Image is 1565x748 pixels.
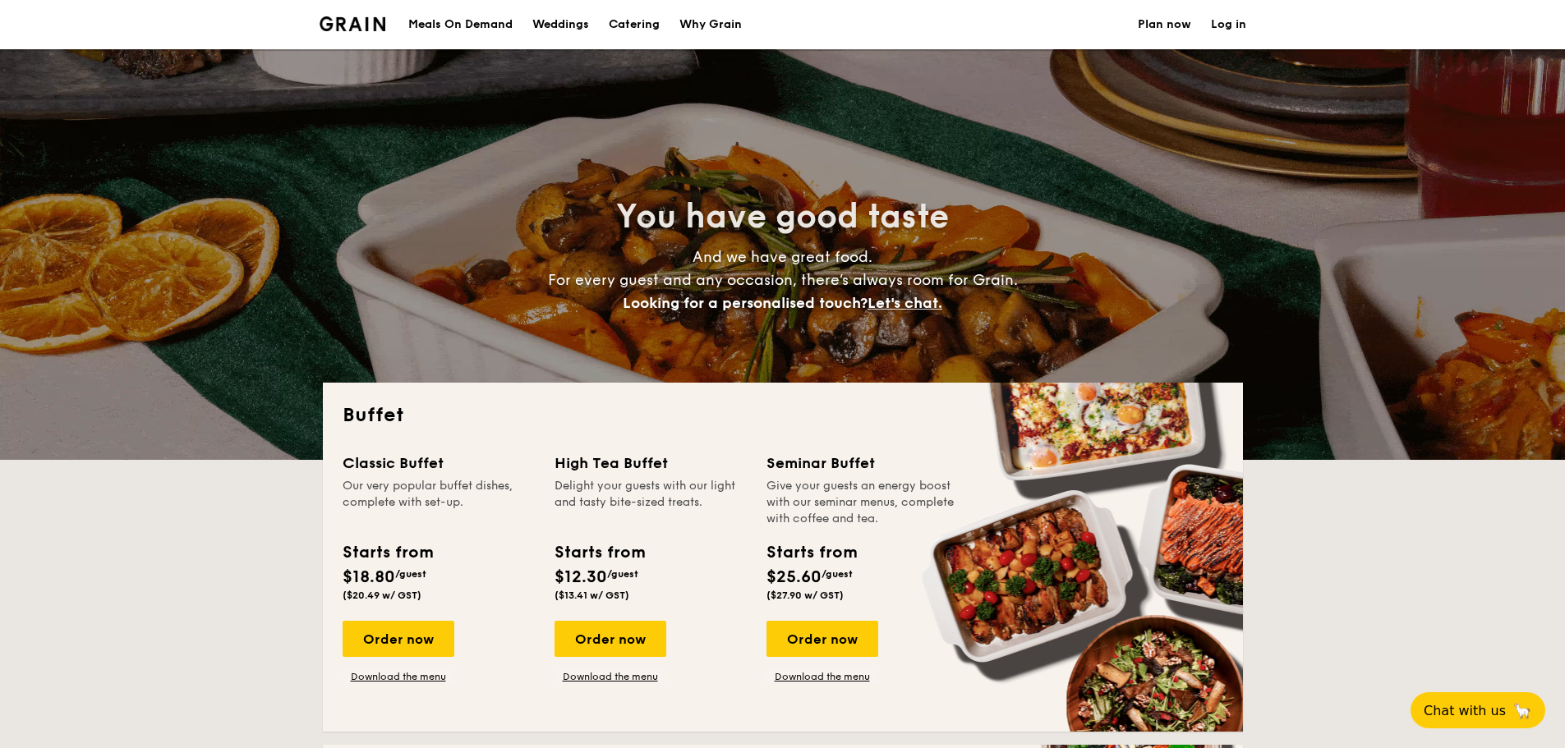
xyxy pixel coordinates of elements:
a: Download the menu [343,670,454,683]
div: Starts from [343,540,432,565]
div: Starts from [555,540,644,565]
span: ($27.90 w/ GST) [766,590,844,601]
span: 🦙 [1512,701,1532,720]
span: $12.30 [555,567,607,587]
div: High Tea Buffet [555,452,747,475]
div: Starts from [766,540,856,565]
div: Our very popular buffet dishes, complete with set-up. [343,478,535,527]
span: You have good taste [616,197,949,236]
span: /guest [822,568,853,580]
span: And we have great food. For every guest and any occasion, there’s always room for Grain. [548,248,1018,312]
div: Classic Buffet [343,452,535,475]
a: Download the menu [555,670,666,683]
a: Download the menu [766,670,878,683]
h2: Buffet [343,402,1223,429]
span: /guest [395,568,426,580]
div: Delight your guests with our light and tasty bite-sized treats. [555,478,747,527]
span: /guest [607,568,638,580]
img: Grain [320,16,386,31]
div: Order now [766,621,878,657]
span: $18.80 [343,567,395,587]
a: Logotype [320,16,386,31]
span: ($13.41 w/ GST) [555,590,629,601]
span: Looking for a personalised touch? [623,294,868,312]
span: Chat with us [1424,703,1506,718]
span: $25.60 [766,567,822,587]
div: Order now [343,621,454,657]
div: Order now [555,621,666,657]
button: Chat with us🦙 [1411,692,1545,728]
span: Let's chat. [868,294,942,312]
div: Give your guests an energy boost with our seminar menus, complete with coffee and tea. [766,478,959,527]
span: ($20.49 w/ GST) [343,590,421,601]
div: Seminar Buffet [766,452,959,475]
